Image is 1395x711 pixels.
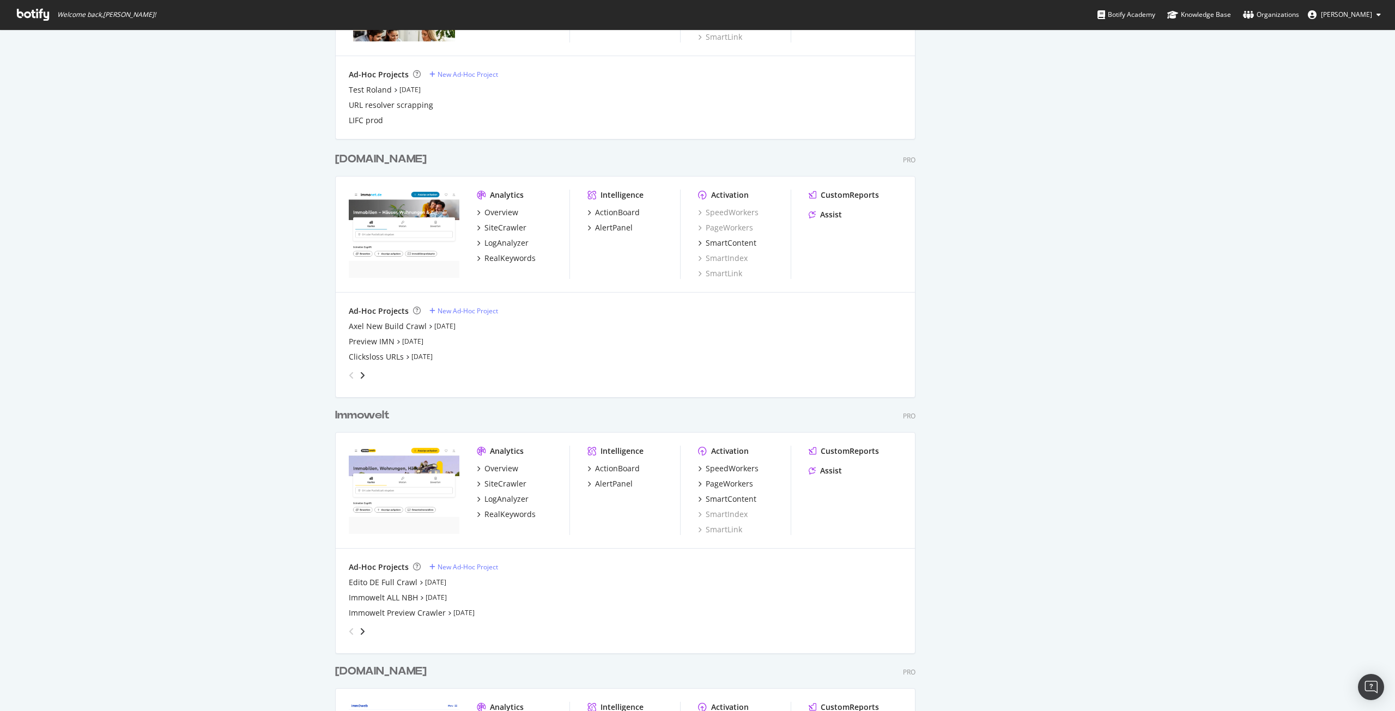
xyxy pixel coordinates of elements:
div: LogAnalyzer [484,238,529,248]
a: [DATE] [453,608,475,617]
a: Immowelt ALL NBH [349,592,418,603]
a: SmartIndex [698,253,748,264]
div: Assist [820,209,842,220]
a: SpeedWorkers [698,463,759,474]
div: CustomReports [821,446,879,457]
a: Test Roland [349,84,392,95]
div: CustomReports [821,190,879,200]
button: [PERSON_NAME] [1299,6,1390,23]
div: Analytics [490,190,524,200]
a: [DATE] [434,321,456,331]
a: LogAnalyzer [477,494,529,505]
span: Welcome back, [PERSON_NAME] ! [57,10,156,19]
a: Immowelt [335,408,394,423]
div: Ad-Hoc Projects [349,306,409,317]
div: angle-left [344,367,359,384]
div: Pro [903,667,915,677]
div: Botify Academy [1097,9,1155,20]
div: SmartLink [698,32,742,42]
div: Overview [484,463,518,474]
a: Overview [477,207,518,218]
a: Assist [809,209,842,220]
a: Overview [477,463,518,474]
a: PageWorkers [698,222,753,233]
div: SpeedWorkers [706,463,759,474]
div: Overview [484,207,518,218]
div: Organizations [1243,9,1299,20]
a: SpeedWorkers [698,207,759,218]
div: SmartContent [706,238,756,248]
div: PageWorkers [706,478,753,489]
div: SiteCrawler [484,222,526,233]
a: SiteCrawler [477,222,526,233]
div: New Ad-Hoc Project [438,306,498,315]
a: URL resolver scrapping [349,100,433,111]
div: Immowelt [335,408,390,423]
a: RealKeywords [477,509,536,520]
a: SiteCrawler [477,478,526,489]
div: Ad-Hoc Projects [349,69,409,80]
div: [DOMAIN_NAME] [335,151,427,167]
a: New Ad-Hoc Project [429,70,498,79]
div: New Ad-Hoc Project [438,562,498,572]
div: Activation [711,190,749,200]
div: LogAnalyzer [484,494,529,505]
div: Ad-Hoc Projects [349,562,409,573]
a: SmartLink [698,524,742,535]
a: RealKeywords [477,253,536,264]
div: angle-left [344,623,359,640]
div: [DOMAIN_NAME] [335,664,427,679]
a: [DATE] [426,593,447,602]
a: LIFC prod [349,115,383,126]
div: Pro [903,411,915,421]
div: angle-right [359,370,366,381]
div: Knowledge Base [1167,9,1231,20]
span: Sergiy Ryvkin [1321,10,1372,19]
a: Clicksloss URLs [349,351,404,362]
a: Axel New Build Crawl [349,321,427,332]
a: LogAnalyzer [477,238,529,248]
div: AlertPanel [595,222,633,233]
a: Preview IMN [349,336,395,347]
a: ActionBoard [587,463,640,474]
div: Analytics [490,446,524,457]
div: ActionBoard [595,207,640,218]
div: ActionBoard [595,463,640,474]
a: [DOMAIN_NAME] [335,151,431,167]
div: Intelligence [601,446,644,457]
a: AlertPanel [587,222,633,233]
a: [DATE] [411,352,433,361]
div: angle-right [359,626,366,637]
div: Assist [820,465,842,476]
a: AlertPanel [587,478,633,489]
a: PageWorkers [698,478,753,489]
div: Pro [903,155,915,165]
div: RealKeywords [484,509,536,520]
a: [DATE] [425,578,446,587]
a: Assist [809,465,842,476]
a: [DATE] [402,337,423,346]
div: Open Intercom Messenger [1358,674,1384,700]
a: SmartIndex [698,509,748,520]
a: SmartLink [698,268,742,279]
a: SmartContent [698,238,756,248]
a: CustomReports [809,190,879,200]
a: ActionBoard [587,207,640,218]
a: [DOMAIN_NAME] [335,664,431,679]
a: [DATE] [399,85,421,94]
div: AlertPanel [595,478,633,489]
div: New Ad-Hoc Project [438,70,498,79]
a: Edito DE Full Crawl [349,577,417,588]
img: immowelt.de [349,446,459,534]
